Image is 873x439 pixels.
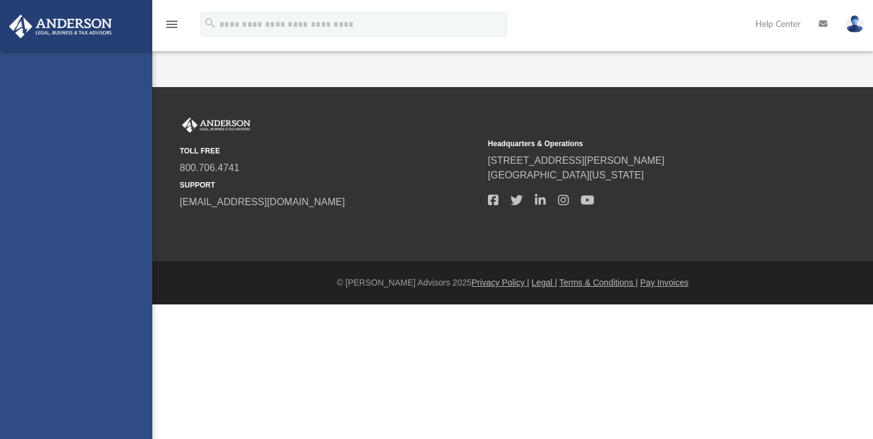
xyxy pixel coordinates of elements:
a: Legal | [532,278,557,287]
div: © [PERSON_NAME] Advisors 2025 [152,276,873,289]
small: Headquarters & Operations [488,138,788,149]
img: User Pic [846,15,864,33]
img: Anderson Advisors Platinum Portal [5,15,116,38]
a: Terms & Conditions | [559,278,638,287]
i: search [203,16,217,30]
i: menu [164,17,179,32]
a: Privacy Policy | [472,278,529,287]
a: [STREET_ADDRESS][PERSON_NAME] [488,155,665,166]
a: Pay Invoices [640,278,688,287]
img: Anderson Advisors Platinum Portal [180,118,253,133]
a: 800.706.4741 [180,163,239,173]
small: TOLL FREE [180,146,479,156]
a: [GEOGRAPHIC_DATA][US_STATE] [488,170,644,180]
a: [EMAIL_ADDRESS][DOMAIN_NAME] [180,197,345,207]
small: SUPPORT [180,180,479,191]
a: menu [164,23,179,32]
